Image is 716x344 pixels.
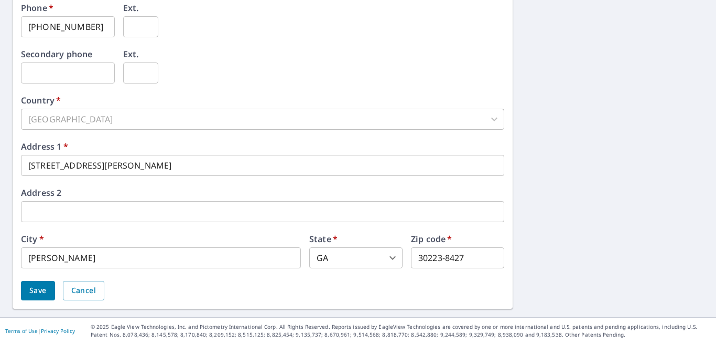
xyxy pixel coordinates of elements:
[91,323,711,339] p: © 2025 Eagle View Technologies, Inc. and Pictometry International Corp. All Rights Reserved. Repo...
[21,109,504,130] div: [GEOGRAPHIC_DATA]
[21,96,61,105] label: Country
[21,4,53,12] label: Phone
[309,247,403,268] div: GA
[21,189,61,197] label: Address 2
[21,281,55,300] button: Save
[71,284,96,297] span: Cancel
[41,327,75,335] a: Privacy Policy
[29,284,47,297] span: Save
[309,235,338,243] label: State
[5,328,75,334] p: |
[123,4,139,12] label: Ext.
[5,327,38,335] a: Terms of Use
[21,50,92,58] label: Secondary phone
[411,235,452,243] label: Zip code
[21,235,44,243] label: City
[21,142,68,151] label: Address 1
[123,50,139,58] label: Ext.
[63,281,104,300] button: Cancel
